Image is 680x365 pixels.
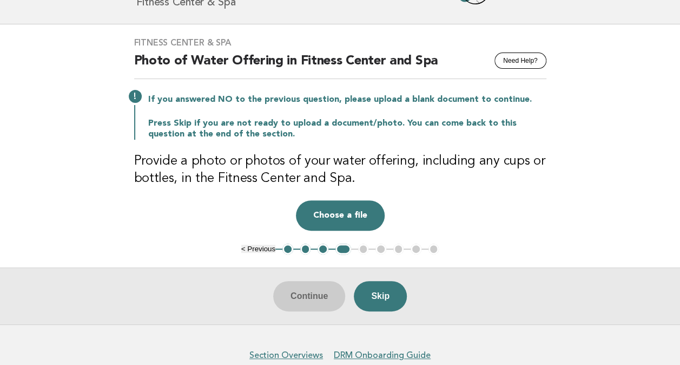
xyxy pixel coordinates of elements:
p: If you answered NO to the previous question, please upload a blank document to continue. [148,94,546,105]
button: Need Help? [494,53,546,69]
h2: Photo of Water Offering in Fitness Center and Spa [134,53,546,79]
button: 3 [318,244,328,255]
h3: Provide a photo or photos of your water offering, including any cups or bottles, in the Fitness C... [134,153,546,187]
a: Section Overviews [249,350,323,361]
button: 1 [282,244,293,255]
button: 2 [300,244,311,255]
h3: Fitness Center & Spa [134,37,546,48]
button: Choose a file [296,200,385,231]
a: DRM Onboarding Guide [334,350,431,361]
button: < Previous [241,245,275,253]
p: Press Skip if you are not ready to upload a document/photo. You can come back to this question at... [148,118,546,140]
button: 4 [335,244,351,255]
button: Skip [354,281,407,311]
